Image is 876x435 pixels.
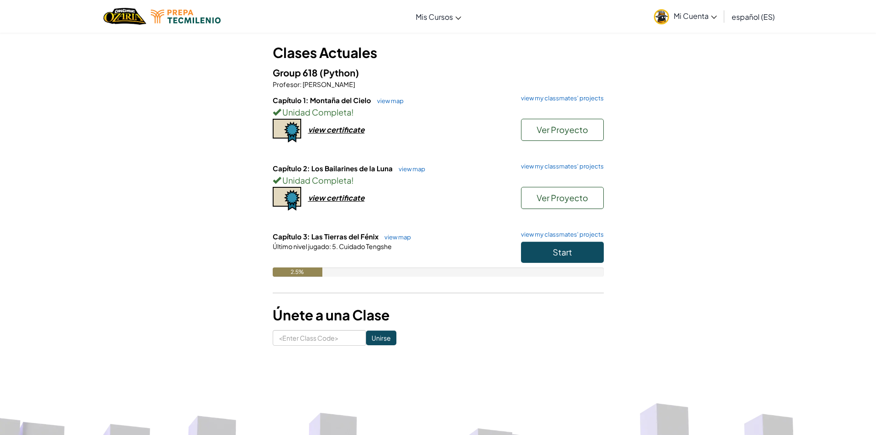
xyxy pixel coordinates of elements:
[103,7,146,26] img: Home
[521,119,604,141] button: Ver Proyecto
[281,107,351,117] span: Unidad Completa
[732,12,775,22] span: español (ES)
[273,187,301,211] img: certificate-icon.png
[273,125,365,134] a: view certificate
[273,42,604,63] h3: Clases Actuales
[273,193,365,203] a: view certificate
[273,242,329,250] span: Último nivel jugado
[151,10,221,23] img: Tecmilenio logo
[103,7,146,26] a: Ozaria by CodeCombat logo
[331,242,338,250] span: 5.
[380,233,411,241] a: view map
[521,242,604,263] button: Start
[273,164,394,173] span: Capítulo 2: Los Bailarines de la Luna
[654,9,669,24] img: avatar
[273,119,301,143] img: certificate-icon.png
[649,2,721,31] a: Mi Cuenta
[302,80,355,88] span: [PERSON_NAME]
[329,242,331,250] span: :
[308,193,365,203] div: view certificate
[674,11,717,21] span: Mi Cuenta
[281,175,351,186] span: Unidad Completa
[273,267,322,277] div: 2.5%
[351,107,354,117] span: !
[273,232,380,241] span: Capítulo 3: Las Tierras del Fénix
[273,96,372,104] span: Capítulo 1: Montaña del Cielo
[411,4,466,29] a: Mis Cursos
[308,125,365,134] div: view certificate
[273,67,320,78] span: Group 618
[516,95,604,101] a: view my classmates' projects
[537,192,588,203] span: Ver Proyecto
[273,305,604,325] h3: Únete a una Clase
[273,330,366,346] input: <Enter Class Code>
[416,12,453,22] span: Mis Cursos
[351,175,354,186] span: !
[537,124,588,135] span: Ver Proyecto
[320,67,359,78] span: (Python)
[516,163,604,169] a: view my classmates' projects
[338,242,392,250] span: Cuidado Tengshe
[516,232,604,238] a: view my classmates' projects
[553,247,572,257] span: Start
[394,165,425,173] a: view map
[521,187,604,209] button: Ver Proyecto
[372,97,404,104] a: view map
[300,80,302,88] span: :
[366,331,396,345] input: Unirse
[727,4,779,29] a: español (ES)
[273,80,300,88] span: Profesor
